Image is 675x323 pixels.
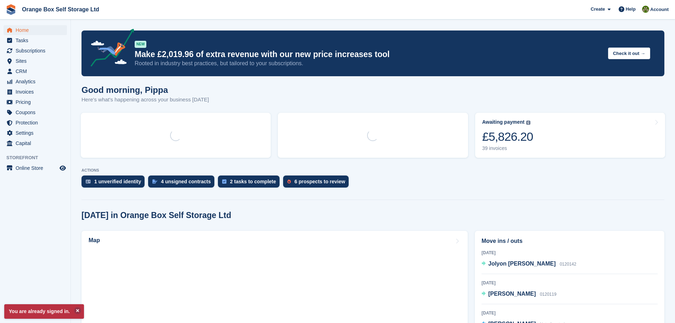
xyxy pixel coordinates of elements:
a: Orange Box Self Storage Ltd [19,4,102,15]
a: 6 prospects to review [283,176,352,191]
span: Account [650,6,669,13]
a: menu [4,97,67,107]
span: Protection [16,118,58,128]
span: 0120119 [540,292,557,297]
span: Coupons [16,107,58,117]
a: 2 tasks to complete [218,176,283,191]
div: £5,826.20 [482,129,533,144]
p: ACTIONS [81,168,664,173]
img: contract_signature_icon-13c848040528278c33f63329250d36e43548de30e8caae1d1a13099fd9432cc5.svg [152,179,157,184]
a: menu [4,118,67,128]
span: 0120142 [560,262,576,267]
a: menu [4,107,67,117]
div: [DATE] [482,280,658,286]
span: Pricing [16,97,58,107]
img: price-adjustments-announcement-icon-8257ccfd72463d97f412b2fc003d46551f7dbcb40ab6d574587a9cd5c0d94... [85,29,134,69]
h2: Move ins / outs [482,237,658,245]
a: Jolyon [PERSON_NAME] 0120142 [482,260,576,269]
span: Create [591,6,605,13]
a: Awaiting payment £5,826.20 39 invoices [475,113,665,158]
img: icon-info-grey-7440780725fd019a000dd9b08b2336e03edf1995a4989e88bcd33f0948082b44.svg [526,121,530,125]
a: menu [4,163,67,173]
a: menu [4,56,67,66]
h1: Good morning, Pippa [81,85,209,95]
h2: [DATE] in Orange Box Self Storage Ltd [81,211,231,220]
div: 2 tasks to complete [230,179,276,184]
span: CRM [16,66,58,76]
div: 1 unverified identity [94,179,141,184]
span: Home [16,25,58,35]
div: 39 invoices [482,145,533,151]
a: menu [4,66,67,76]
img: prospect-51fa495bee0391a8d652442698ab0144808aea92771e9ea1ae160a38d050c398.svg [287,179,291,184]
h2: Map [89,237,100,244]
img: stora-icon-8386f47178a22dfd0bd8f6a31ec36ba5ce8667c1dd55bd0f319d3a0aa187defe.svg [6,4,16,15]
img: verify_identity-adf6edd0f0f0b5bbfe63781bf79b02c33cf7c696d77639b501bdc392416b5a36.svg [86,179,91,184]
span: Online Store [16,163,58,173]
p: Here's what's happening across your business [DATE] [81,96,209,104]
span: Sites [16,56,58,66]
a: menu [4,87,67,97]
a: Preview store [58,164,67,172]
a: 1 unverified identity [81,176,148,191]
a: menu [4,35,67,45]
a: menu [4,46,67,56]
img: Pippa White [642,6,649,13]
div: [DATE] [482,250,658,256]
div: 6 prospects to review [294,179,345,184]
span: Subscriptions [16,46,58,56]
span: Storefront [6,154,71,161]
p: You are already signed in. [4,304,84,319]
span: Analytics [16,77,58,87]
button: Check it out → [608,48,650,59]
span: [PERSON_NAME] [488,291,536,297]
a: 4 unsigned contracts [148,176,218,191]
span: Jolyon [PERSON_NAME] [488,261,556,267]
img: task-75834270c22a3079a89374b754ae025e5fb1db73e45f91037f5363f120a921f8.svg [222,179,226,184]
div: 4 unsigned contracts [161,179,211,184]
span: Help [626,6,636,13]
p: Make £2,019.96 of extra revenue with our new price increases tool [135,49,602,60]
p: Rooted in industry best practices, but tailored to your subscriptions. [135,60,602,67]
span: Capital [16,138,58,148]
span: Tasks [16,35,58,45]
div: NEW [135,41,146,48]
a: [PERSON_NAME] 0120119 [482,290,556,299]
a: menu [4,77,67,87]
a: menu [4,128,67,138]
a: menu [4,25,67,35]
div: Awaiting payment [482,119,525,125]
span: Invoices [16,87,58,97]
div: [DATE] [482,310,658,316]
span: Settings [16,128,58,138]
a: menu [4,138,67,148]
